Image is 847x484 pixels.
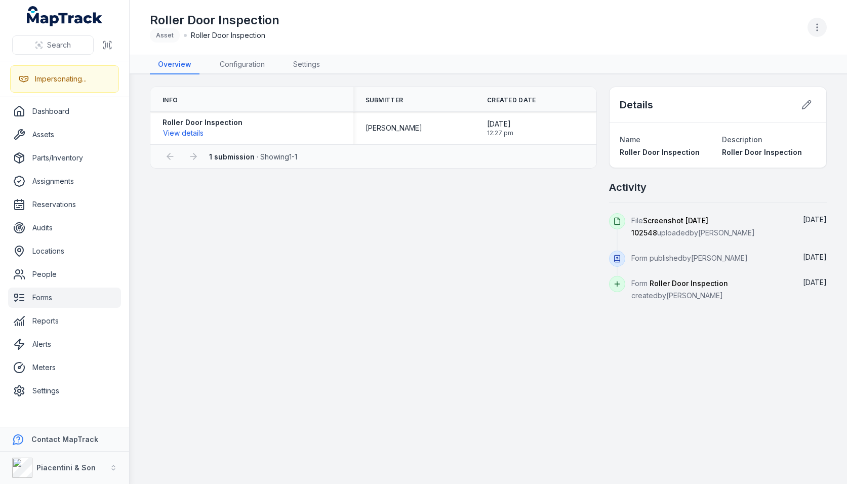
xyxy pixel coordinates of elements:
[631,279,728,300] span: Form created by [PERSON_NAME]
[8,171,121,191] a: Assignments
[12,35,94,55] button: Search
[487,119,513,129] span: [DATE]
[8,311,121,331] a: Reports
[150,55,199,74] a: Overview
[47,40,71,50] span: Search
[631,216,708,237] span: Screenshot [DATE] 102548
[212,55,273,74] a: Configuration
[803,215,827,224] span: [DATE]
[35,74,87,84] div: Impersonating...
[803,278,827,287] span: [DATE]
[803,215,827,224] time: 23/09/2025, 12:27:19 pm
[620,135,640,144] span: Name
[209,152,255,161] strong: 1 submission
[8,148,121,168] a: Parts/Inventory
[487,129,513,137] span: 12:27 pm
[8,381,121,401] a: Settings
[722,135,762,144] span: Description
[803,253,827,261] time: 09/09/2025, 1:27:20 pm
[163,96,178,104] span: Info
[366,123,422,133] span: [PERSON_NAME]
[8,218,121,238] a: Audits
[609,180,647,194] h2: Activity
[209,152,297,161] span: · Showing 1 - 1
[8,194,121,215] a: Reservations
[620,148,700,156] span: Roller Door Inspection
[8,241,121,261] a: Locations
[36,463,96,472] strong: Piacentini & Son
[487,96,536,104] span: Created Date
[8,125,121,145] a: Assets
[8,288,121,308] a: Forms
[150,28,180,43] div: Asset
[27,6,103,26] a: MapTrack
[285,55,328,74] a: Settings
[8,101,121,122] a: Dashboard
[8,357,121,378] a: Meters
[8,334,121,354] a: Alerts
[487,119,513,137] time: 23/09/2025, 12:27:20 pm
[803,253,827,261] span: [DATE]
[803,278,827,287] time: 09/09/2025, 1:13:55 pm
[163,128,204,139] button: View details
[31,435,98,443] strong: Contact MapTrack
[191,30,265,41] span: Roller Door Inspection
[631,216,755,237] span: File uploaded by [PERSON_NAME]
[620,98,653,112] h2: Details
[150,12,279,28] h1: Roller Door Inspection
[631,254,748,262] span: Form published by [PERSON_NAME]
[722,148,802,156] span: Roller Door Inspection
[8,264,121,285] a: People
[163,117,243,128] strong: Roller Door Inspection
[650,279,728,288] span: Roller Door Inspection
[366,96,404,104] span: Submitter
